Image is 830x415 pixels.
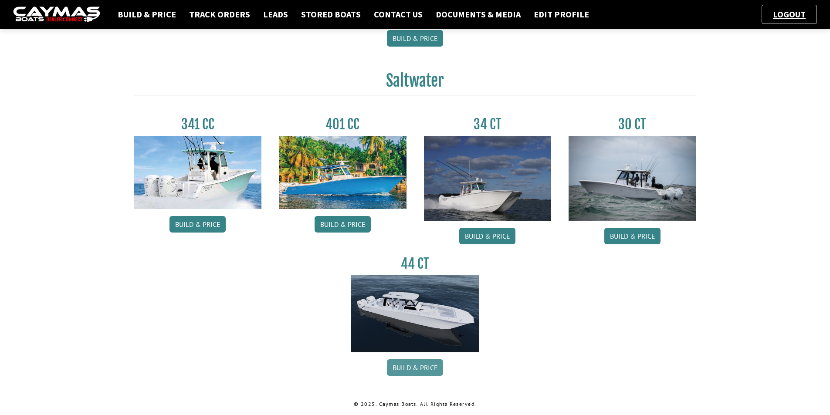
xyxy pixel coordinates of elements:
[424,136,552,221] img: Caymas_34_CT_pic_1.jpg
[134,136,262,209] img: 341CC-thumbjpg.jpg
[351,275,479,353] img: 44ct_background.png
[169,216,226,233] a: Build & Price
[351,256,479,272] h3: 44 CT
[424,116,552,132] h3: 34 CT
[297,9,365,20] a: Stored Boats
[569,136,696,221] img: 30_CT_photo_shoot_for_caymas_connect.jpg
[529,9,593,20] a: Edit Profile
[459,228,515,244] a: Build & Price
[185,9,254,20] a: Track Orders
[13,7,100,23] img: caymas-dealer-connect-2ed40d3bc7270c1d8d7ffb4b79bf05adc795679939227970def78ec6f6c03838.gif
[315,216,371,233] a: Build & Price
[387,30,443,47] a: Build & Price
[279,136,407,209] img: 401CC_thumb.pg.jpg
[134,400,696,408] p: © 2025. Caymas Boats. All Rights Reserved.
[387,359,443,376] a: Build & Price
[569,116,696,132] h3: 30 CT
[113,9,180,20] a: Build & Price
[369,9,427,20] a: Contact Us
[259,9,292,20] a: Leads
[604,228,661,244] a: Build & Price
[279,116,407,132] h3: 401 CC
[134,71,696,95] h2: Saltwater
[134,116,262,132] h3: 341 CC
[769,9,810,20] a: Logout
[431,9,525,20] a: Documents & Media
